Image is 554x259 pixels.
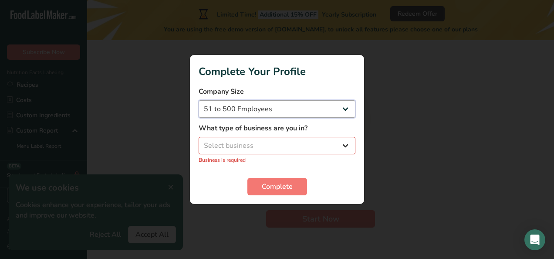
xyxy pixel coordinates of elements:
span: Complete [262,181,293,192]
button: Complete [247,178,307,195]
div: Open Intercom Messenger [524,229,545,250]
label: What type of business are you in? [199,123,355,133]
p: Business is required [199,156,355,164]
label: Company Size [199,86,355,97]
h1: Complete Your Profile [199,64,355,79]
